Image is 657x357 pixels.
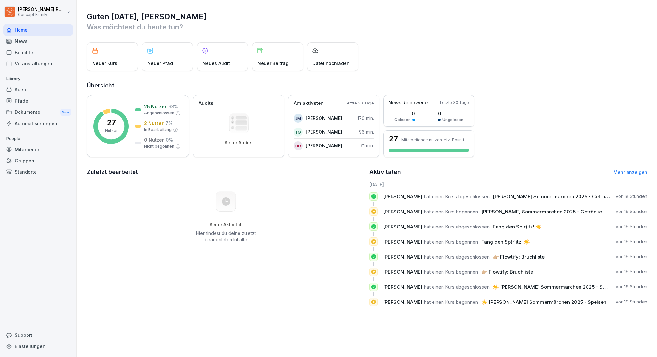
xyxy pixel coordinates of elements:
p: Keine Audits [225,140,253,145]
a: Home [3,24,73,36]
p: Letzte 30 Tage [345,100,374,106]
div: HD [294,141,303,150]
div: Support [3,329,73,341]
p: Was möchtest du heute tun? [87,22,647,32]
span: [PERSON_NAME] [383,224,422,230]
span: [PERSON_NAME] [383,299,422,305]
span: [PERSON_NAME] Sommermärchen 2025 - Getränke [481,209,602,215]
span: 👉🏼 Flowtify: Bruchliste [481,269,533,275]
p: Neuer Beitrag [257,60,288,67]
p: vor 19 Stunden [616,238,647,245]
a: Standorte [3,166,73,178]
span: hat einen Kurs begonnen [424,269,478,275]
p: Am aktivsten [294,100,324,107]
p: In Bearbeitung [144,127,172,133]
span: [PERSON_NAME] [383,284,422,290]
p: 2 Nutzer [144,120,164,127]
p: Letzte 30 Tage [440,100,469,105]
p: People [3,134,73,144]
p: 96 min. [359,129,374,135]
p: Concept Family [18,12,65,17]
p: Nutzer [105,128,118,134]
p: Neuer Pfad [147,60,173,67]
span: hat einen Kurs abgeschlossen [424,254,490,260]
p: 0 Nutzer [144,137,164,143]
div: JM [294,114,303,123]
p: vor 19 Stunden [616,223,647,230]
p: Datei hochladen [312,60,350,67]
a: Automatisierungen [3,118,73,129]
p: 0 [438,110,463,117]
p: [PERSON_NAME] [306,129,342,135]
p: [PERSON_NAME] Rausch [18,7,65,12]
a: Kurse [3,84,73,95]
p: Library [3,74,73,84]
span: Fang den Sp(r)itz! ☀️ [481,239,530,245]
h2: Aktivitäten [369,168,401,177]
p: 27 [107,119,116,127]
a: Gruppen [3,155,73,166]
a: Einstellungen [3,341,73,352]
h5: Keine Aktivität [193,222,258,228]
div: TG [294,128,303,137]
a: Berichte [3,47,73,58]
span: hat einen Kurs abgeschlossen [424,284,490,290]
p: Hier findest du deine zuletzt bearbeiteten Inhalte [193,230,258,243]
span: ☀️ [PERSON_NAME] Sommermärchen 2025 - Speisen [481,299,606,305]
p: vor 19 Stunden [616,253,647,260]
p: vor 18 Stunden [616,193,647,200]
p: 25 Nutzer [144,103,166,110]
p: vor 19 Stunden [616,284,647,290]
span: [PERSON_NAME] [383,254,422,260]
div: New [60,109,71,116]
span: hat einen Kurs begonnen [424,299,478,305]
p: 93 % [168,103,178,110]
a: News [3,36,73,47]
h2: Zuletzt bearbeitet [87,168,365,177]
p: vor 19 Stunden [616,299,647,305]
p: Neuer Kurs [92,60,117,67]
h1: Guten [DATE], [PERSON_NAME] [87,12,647,22]
span: [PERSON_NAME] [383,194,422,200]
p: Audits [199,100,213,107]
h2: Übersicht [87,81,647,90]
p: 170 min. [357,115,374,121]
p: 0 [394,110,415,117]
p: Neues Audit [202,60,230,67]
span: hat einen Kurs abgeschlossen [424,194,490,200]
p: Gelesen [394,117,410,123]
p: 0 % [166,137,173,143]
span: hat einen Kurs begonnen [424,239,478,245]
p: Mitarbeitende nutzen jetzt Bounti [401,137,464,142]
p: [PERSON_NAME] [306,142,342,149]
p: Nicht begonnen [144,144,174,149]
span: ☀️ [PERSON_NAME] Sommermärchen 2025 - Speisen [493,284,618,290]
span: [PERSON_NAME] [383,209,422,215]
h3: 27 [389,135,398,143]
a: DokumenteNew [3,106,73,118]
p: 7 % [166,120,173,127]
span: Fang den Sp(r)itz! ☀️ [493,224,541,230]
a: Veranstaltungen [3,58,73,69]
p: vor 19 Stunden [616,269,647,275]
a: Pfade [3,95,73,106]
a: Mitarbeiter [3,144,73,155]
h6: [DATE] [369,181,648,188]
p: 71 min. [360,142,374,149]
span: [PERSON_NAME] Sommermärchen 2025 - Getränke [493,194,613,200]
p: vor 19 Stunden [616,208,647,215]
div: Dokumente [3,106,73,118]
p: News Reichweite [388,99,428,106]
span: 👉🏼 Flowtify: Bruchliste [493,254,545,260]
span: hat einen Kurs begonnen [424,209,478,215]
